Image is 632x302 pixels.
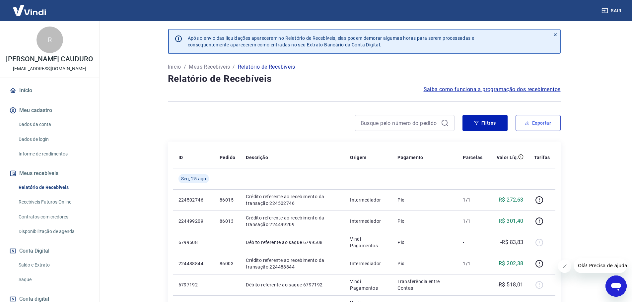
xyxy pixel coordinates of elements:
[397,239,452,246] p: Pix
[463,260,482,267] p: 1/1
[16,258,91,272] a: Saldo e Extrato
[246,257,339,270] p: Crédito referente ao recebimento da transação 224488844
[499,217,524,225] p: R$ 301,40
[246,193,339,207] p: Crédito referente ao recebimento da transação 224502746
[36,27,63,53] div: R
[350,278,387,291] p: Vindi Pagamentos
[178,281,209,288] p: 6797192
[516,115,561,131] button: Exportar
[600,5,624,17] button: Sair
[500,238,524,246] p: -R$ 83,83
[188,35,474,48] p: Após o envio das liquidações aparecerem no Relatório de Recebíveis, elas podem demorar algumas ho...
[497,154,518,161] p: Valor Líq.
[463,281,482,288] p: -
[397,278,452,291] p: Transferência entre Contas
[350,197,387,203] p: Intermediador
[184,63,186,71] p: /
[8,166,91,181] button: Meus recebíveis
[558,260,571,273] iframe: Fechar mensagem
[4,5,56,10] span: Olá! Precisa de ajuda?
[168,63,181,71] a: Início
[220,260,235,267] p: 86003
[605,275,627,297] iframe: Botão para abrir a janela de mensagens
[168,72,561,86] h4: Relatório de Recebíveis
[181,175,206,182] span: Seg, 25 ago
[8,83,91,98] a: Início
[246,154,268,161] p: Descrição
[16,133,91,146] a: Dados de login
[189,63,230,71] a: Meus Recebíveis
[499,260,524,268] p: R$ 202,38
[233,63,235,71] p: /
[350,218,387,224] p: Intermediador
[350,260,387,267] p: Intermediador
[178,154,183,161] p: ID
[8,0,51,21] img: Vindi
[397,260,452,267] p: Pix
[574,258,627,273] iframe: Mensagem da empresa
[361,118,438,128] input: Busque pelo número do pedido
[246,214,339,228] p: Crédito referente ao recebimento da transação 224499209
[220,197,235,203] p: 86015
[534,154,550,161] p: Tarifas
[499,196,524,204] p: R$ 272,63
[246,239,339,246] p: Débito referente ao saque 6799508
[178,197,209,203] p: 224502746
[220,218,235,224] p: 86013
[397,197,452,203] p: Pix
[16,118,91,131] a: Dados da conta
[463,218,482,224] p: 1/1
[8,103,91,118] button: Meu cadastro
[238,63,295,71] p: Relatório de Recebíveis
[16,273,91,286] a: Saque
[16,195,91,209] a: Recebíveis Futuros Online
[246,281,339,288] p: Débito referente ao saque 6797192
[178,260,209,267] p: 224488844
[178,239,209,246] p: 6799508
[350,154,366,161] p: Origem
[8,244,91,258] button: Conta Digital
[178,218,209,224] p: 224499209
[463,154,482,161] p: Parcelas
[16,225,91,238] a: Disponibilização de agenda
[397,154,423,161] p: Pagamento
[16,210,91,224] a: Contratos com credores
[350,236,387,249] p: Vindi Pagamentos
[463,239,482,246] p: -
[16,147,91,161] a: Informe de rendimentos
[497,281,524,289] p: -R$ 518,01
[220,154,235,161] p: Pedido
[397,218,452,224] p: Pix
[6,56,93,63] p: [PERSON_NAME] CAUDURO
[16,181,91,194] a: Relatório de Recebíveis
[463,197,482,203] p: 1/1
[13,65,86,72] p: [EMAIL_ADDRESS][DOMAIN_NAME]
[424,86,561,93] a: Saiba como funciona a programação dos recebimentos
[462,115,508,131] button: Filtros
